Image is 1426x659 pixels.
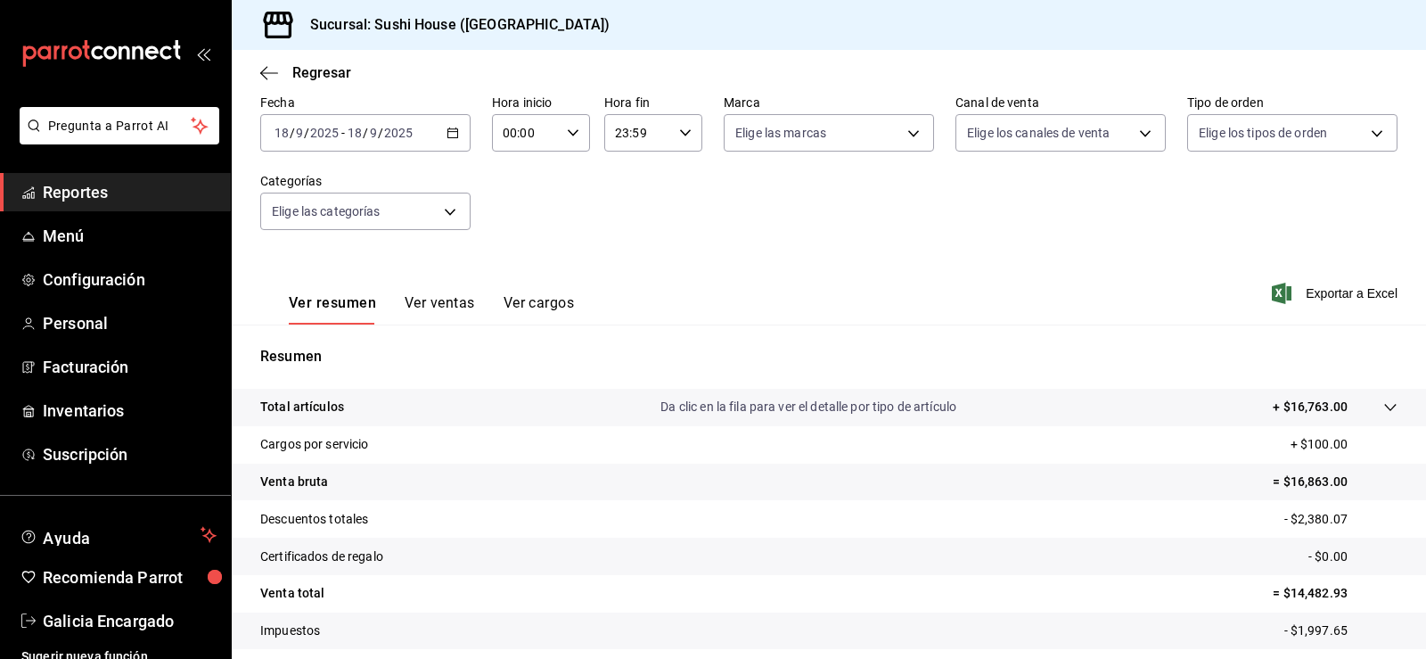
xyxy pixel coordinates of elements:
input: ---- [383,126,414,140]
p: Cargos por servicio [260,435,369,454]
button: Pregunta a Parrot AI [20,107,219,144]
input: -- [347,126,363,140]
a: Pregunta a Parrot AI [12,129,219,148]
p: - $0.00 [1308,548,1397,566]
span: Regresar [292,64,351,81]
span: Configuración [43,268,217,292]
h3: Sucursal: Sushi House ([GEOGRAPHIC_DATA]) [296,14,610,36]
label: Hora fin [604,96,702,109]
span: Elige los canales de venta [967,124,1110,142]
p: Venta bruta [260,473,328,491]
span: - [341,126,345,140]
input: ---- [309,126,340,140]
span: Elige las categorías [272,202,381,220]
span: Elige los tipos de orden [1199,124,1327,142]
span: Personal [43,311,217,335]
input: -- [274,126,290,140]
button: Regresar [260,64,351,81]
div: navigation tabs [289,294,574,325]
input: -- [295,126,304,140]
span: / [304,126,309,140]
p: Descuentos totales [260,510,368,529]
span: / [363,126,368,140]
input: -- [369,126,378,140]
label: Tipo de orden [1187,96,1397,109]
button: Ver ventas [405,294,475,325]
span: Ayuda [43,524,193,546]
span: Recomienda Parrot [43,565,217,589]
p: = $14,482.93 [1273,584,1397,603]
span: Inventarios [43,399,217,423]
span: Facturación [43,355,217,379]
span: / [378,126,383,140]
p: = $16,863.00 [1273,473,1397,491]
span: / [290,126,295,140]
button: Exportar a Excel [1275,283,1397,304]
p: Da clic en la fila para ver el detalle por tipo de artículo [660,398,956,416]
p: Certificados de regalo [260,548,383,566]
button: Ver resumen [289,294,376,325]
label: Canal de venta [955,96,1166,109]
span: Menú [43,224,217,248]
p: + $16,763.00 [1273,398,1348,416]
span: Suscripción [43,442,217,466]
p: + $100.00 [1291,435,1397,454]
p: - $2,380.07 [1284,510,1397,529]
p: Impuestos [260,622,320,640]
label: Marca [724,96,934,109]
p: Resumen [260,346,1397,367]
p: Venta total [260,584,324,603]
button: Ver cargos [504,294,575,325]
span: Elige las marcas [735,124,826,142]
label: Hora inicio [492,96,590,109]
span: Galicia Encargado [43,609,217,633]
label: Fecha [260,96,471,109]
p: Total artículos [260,398,344,416]
span: Reportes [43,180,217,204]
label: Categorías [260,175,471,187]
span: Pregunta a Parrot AI [48,117,192,136]
p: - $1,997.65 [1284,622,1397,640]
button: open_drawer_menu [196,46,210,61]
